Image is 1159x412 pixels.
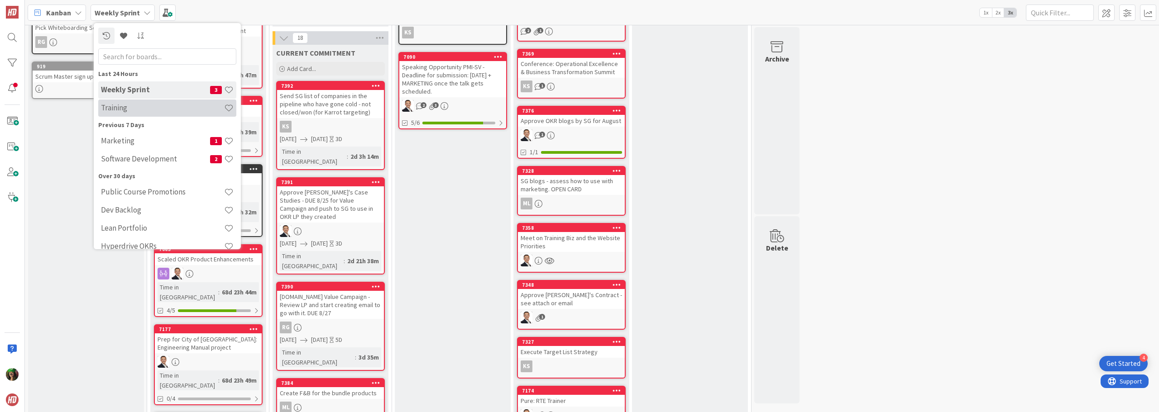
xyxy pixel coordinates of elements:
div: 7328 [518,167,625,175]
div: 7391 [277,178,384,186]
div: Create F&B for the bundle products [277,387,384,399]
h4: Training [101,103,224,112]
h4: Lean Portfolio [101,223,224,232]
div: 7065Scaled OKR Product Enhancements [155,245,262,265]
div: 7391 [281,179,384,185]
h4: Weekly Sprint [101,85,210,94]
div: Pure: RTE Trainer [518,395,625,407]
div: Approve [PERSON_NAME]'s Case Studies - DUE 8/25 for Value Campaign and push to SG to use in OKR L... [277,186,384,223]
span: 1x [980,8,992,17]
div: SL [399,100,506,112]
div: SL [518,129,625,141]
div: Time in [GEOGRAPHIC_DATA] [158,282,218,302]
div: KS [518,360,625,372]
div: SL [155,268,262,279]
span: [DATE] [280,239,297,248]
div: 7369 [522,51,625,57]
div: 7177 [155,325,262,333]
div: Approve OKR blogs by SG for August [518,115,625,127]
span: 5/6 [411,118,420,128]
div: 68d 23h 44m [220,287,259,297]
div: 7376 [522,108,625,114]
img: SL [158,356,169,368]
div: Scaled OKR Product Enhancements [155,253,262,265]
div: KS [518,81,625,92]
div: KS [399,27,506,38]
div: Time in [GEOGRAPHIC_DATA] [280,347,355,367]
div: RG [280,322,292,333]
div: 7392Send SG list of companies in the pipeline who have gone cold - not closed/won (for Karrot tar... [277,82,384,118]
span: 1 [539,314,545,320]
div: Meet on Training Biz and the Website Priorities [518,232,625,252]
div: KS [521,360,532,372]
div: 7384 [281,380,384,386]
a: 7327Execute Target List StrategyKS [517,337,626,379]
span: 2 [421,102,426,108]
div: Send SG list of companies in the pipeline who have gone cold - not closed/won (for Karrot targeting) [277,90,384,118]
img: SL [521,129,532,141]
div: Conference: Operational Excellence & Business Transformation Summit [518,58,625,78]
div: Archive [765,53,789,64]
span: : [218,375,220,385]
div: 7065 [155,245,262,253]
a: 7392Send SG list of companies in the pipeline who have gone cold - not closed/won (for Karrot tar... [276,81,385,170]
span: 18 [292,33,308,43]
a: 7376Approve OKR blogs by SG for AugustSL1/1 [517,106,626,159]
div: Time in [GEOGRAPHIC_DATA] [280,147,347,166]
div: RG [35,36,47,48]
div: 7327 [522,339,625,345]
a: Pick Whiteboarding Session WinnersRG [32,13,140,54]
span: : [347,152,348,161]
div: Time in [GEOGRAPHIC_DATA] [280,251,344,271]
div: 7090 [399,53,506,61]
div: 2d 21h 38m [345,256,381,266]
div: Delete [766,242,788,253]
span: Add Card... [287,65,316,73]
span: [DATE] [280,335,297,345]
div: KS [402,27,414,38]
div: Approve [PERSON_NAME]'s Contract - see attach or email [518,289,625,309]
span: : [355,352,356,362]
div: 7358 [522,225,625,231]
div: 7390[DOMAIN_NAME] Value Campaign - Review LP and start creating email to go with it. DUE 8/27 [277,283,384,319]
span: 1/1 [530,147,538,157]
span: 1 [539,132,545,137]
span: 4/5 [167,306,175,315]
input: Search for boards... [98,48,236,65]
a: 7390[DOMAIN_NAME] Value Campaign - Review LP and start creating email to go with it. DUE 8/27RG[D... [276,282,385,371]
span: 1 [210,137,222,145]
a: 7065Scaled OKR Product EnhancementsSLTime in [GEOGRAPHIC_DATA]:68d 23h 44m4/5 [154,244,263,317]
div: [DOMAIN_NAME] Value Campaign - Review LP and start creating email to go with it. DUE 8/27 [277,291,384,319]
div: Scrum Master sign up -> August [33,71,139,82]
div: 7348Approve [PERSON_NAME]'s Contract - see attach or email [518,281,625,309]
div: Last 24 Hours [98,69,236,79]
div: 5D [335,335,342,345]
div: Prep for City of [GEOGRAPHIC_DATA]: Engineering Manual project [155,333,262,353]
div: 7358Meet on Training Biz and the Website Priorities [518,224,625,252]
img: SL [280,225,292,237]
b: Weekly Sprint [95,8,140,17]
div: Open Get Started checklist, remaining modules: 4 [1099,356,1148,371]
div: ML [518,198,625,209]
h4: Hyperdrive OKRs [101,242,224,251]
div: 7384 [277,379,384,387]
span: 0/4 [167,394,175,403]
h4: Public Course Promotions [101,187,224,196]
div: 7090Speaking Opportunity PMI-SV - Deadline for submission: [DATE] + MARKETING once the talk gets ... [399,53,506,97]
div: Get Started [1106,359,1140,368]
a: 7391Approve [PERSON_NAME]'s Case Studies - DUE 8/25 for Value Campaign and push to SG to use in O... [276,177,385,275]
span: [DATE] [311,239,328,248]
img: Visit kanbanzone.com [6,6,19,19]
div: RG [33,36,139,48]
a: 7348Approve [PERSON_NAME]'s Contract - see attach or emailSL [517,280,626,330]
span: [DATE] [311,134,328,144]
div: 7390 [277,283,384,291]
div: SG blogs - assess how to use with marketing. OPEN CARD [518,175,625,195]
span: Kanban [46,7,71,18]
span: 2x [992,8,1004,17]
div: SL [518,312,625,323]
img: SL [521,255,532,266]
div: 7392 [277,82,384,90]
a: 919Scrum Master sign up -> August [32,62,140,99]
div: 68d 23h 49m [220,375,259,385]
